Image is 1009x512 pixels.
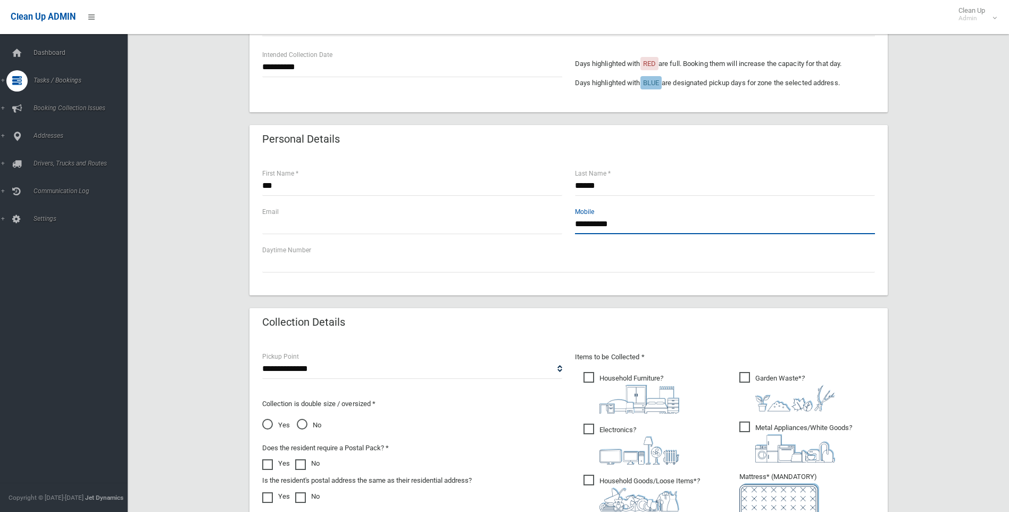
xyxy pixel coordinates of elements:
p: Days highlighted with are designated pickup days for zone the selected address. [575,77,875,89]
strong: Jet Dynamics [85,494,123,501]
label: No [295,457,320,470]
span: Tasks / Bookings [30,77,136,84]
span: Household Goods/Loose Items* [583,475,700,511]
p: Collection is double size / oversized * [262,398,562,410]
label: No [295,490,320,503]
span: Yes [262,419,290,432]
i: ? [755,374,835,411]
span: Electronics [583,424,679,465]
header: Collection Details [249,312,358,333]
span: Communication Log [30,187,136,195]
i: ? [755,424,852,463]
img: 394712a680b73dbc3d2a6a3a7ffe5a07.png [599,436,679,465]
label: Is the resident's postal address the same as their residential address? [262,474,472,487]
img: aa9efdbe659d29b613fca23ba79d85cb.png [599,385,679,414]
span: Dashboard [30,49,136,56]
img: b13cc3517677393f34c0a387616ef184.png [599,488,679,511]
header: Personal Details [249,129,353,150]
span: Addresses [30,132,136,139]
span: BLUE [643,79,659,87]
span: Settings [30,215,136,222]
span: Metal Appliances/White Goods [739,422,852,463]
label: Does the resident require a Postal Pack? * [262,442,389,455]
img: 4fd8a5c772b2c999c83690221e5242e0.png [755,385,835,411]
span: Booking Collection Issues [30,104,136,112]
span: Copyright © [DATE]-[DATE] [9,494,84,501]
span: RED [643,60,656,68]
small: Admin [958,14,985,22]
i: ? [599,477,700,511]
p: Days highlighted with are full. Booking them will increase the capacity for that day. [575,57,875,70]
p: Items to be Collected * [575,351,875,364]
img: 36c1b0289cb1767239cdd3de9e694f19.png [755,434,835,463]
label: Yes [262,457,290,470]
span: Clean Up ADMIN [11,12,76,22]
label: Yes [262,490,290,503]
i: ? [599,426,679,465]
span: Garden Waste* [739,372,835,411]
span: Household Furniture [583,372,679,414]
span: No [297,419,321,432]
i: ? [599,374,679,414]
span: Drivers, Trucks and Routes [30,160,136,167]
span: Clean Up [953,6,996,22]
